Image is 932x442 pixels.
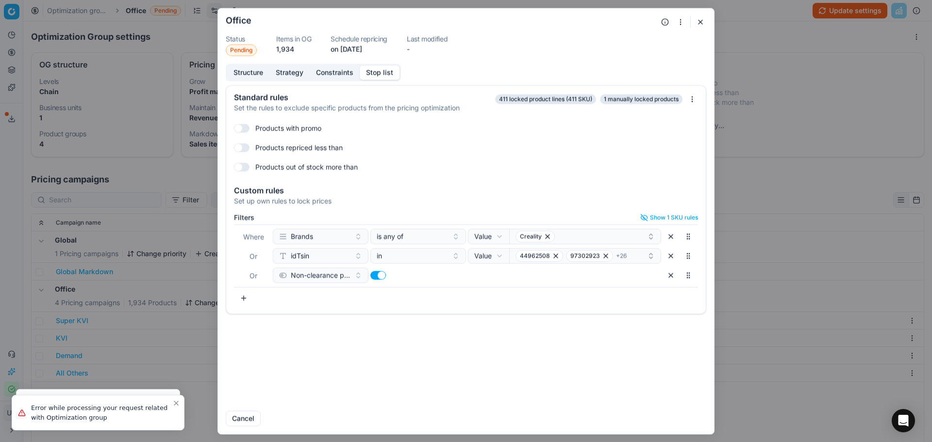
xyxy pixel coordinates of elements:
dt: Last modified [407,35,448,42]
span: Non-clearance promo product [291,270,350,280]
span: is any of [377,231,403,241]
dt: Schedule repricing [331,35,387,42]
button: 4496250897302923+26 [509,248,661,263]
button: Show 1 SKU rules [640,213,698,221]
label: Filters [234,214,254,221]
span: 97302923 [570,252,600,260]
span: 411 locked product lines (411 SKU) [495,94,596,104]
button: Creality [509,229,661,244]
button: Cancel [226,410,261,426]
span: Creality [520,232,542,240]
label: Products out of stock more than [255,162,358,172]
dd: - [407,44,448,54]
button: Stop list [360,65,399,80]
div: Standard rules [234,93,493,101]
span: 1,934 [276,45,294,53]
dt: Status [226,35,257,42]
span: Or [250,252,257,260]
label: Products with promo [255,123,321,133]
button: Strategy [269,65,310,80]
h2: Office [226,16,251,25]
button: Constraints [310,65,360,80]
dt: Items in OG [276,35,311,42]
span: Where [243,232,264,241]
span: 1 manually locked products [600,94,682,104]
span: Brands [291,231,313,241]
button: Structure [227,65,269,80]
span: in [377,251,382,261]
div: Custom rules [234,186,698,194]
span: idTsin [291,251,309,261]
span: 44962508 [520,252,550,260]
div: Set up own rules to lock prices [234,196,698,206]
span: Pending [226,44,257,56]
span: on [DATE] [331,45,362,53]
label: Products repriced less than [255,143,343,152]
span: Or [250,271,257,279]
span: + 26 [616,252,627,260]
div: Set the rules to exclude specific products from the pricing optimization [234,103,493,113]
